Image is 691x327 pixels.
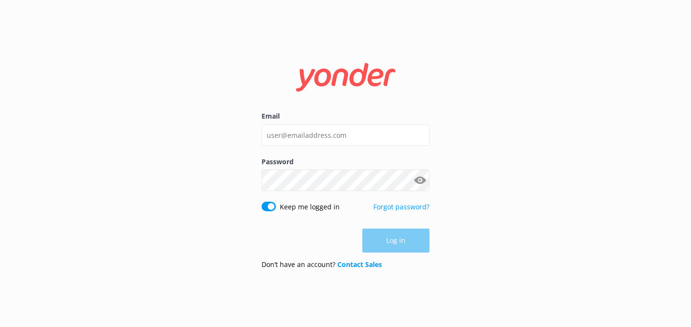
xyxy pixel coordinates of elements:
[262,124,429,146] input: user@emailaddress.com
[262,259,382,270] p: Don’t have an account?
[262,157,429,167] label: Password
[262,111,429,121] label: Email
[410,171,429,190] button: Show password
[280,202,340,212] label: Keep me logged in
[373,202,429,211] a: Forgot password?
[337,260,382,269] a: Contact Sales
